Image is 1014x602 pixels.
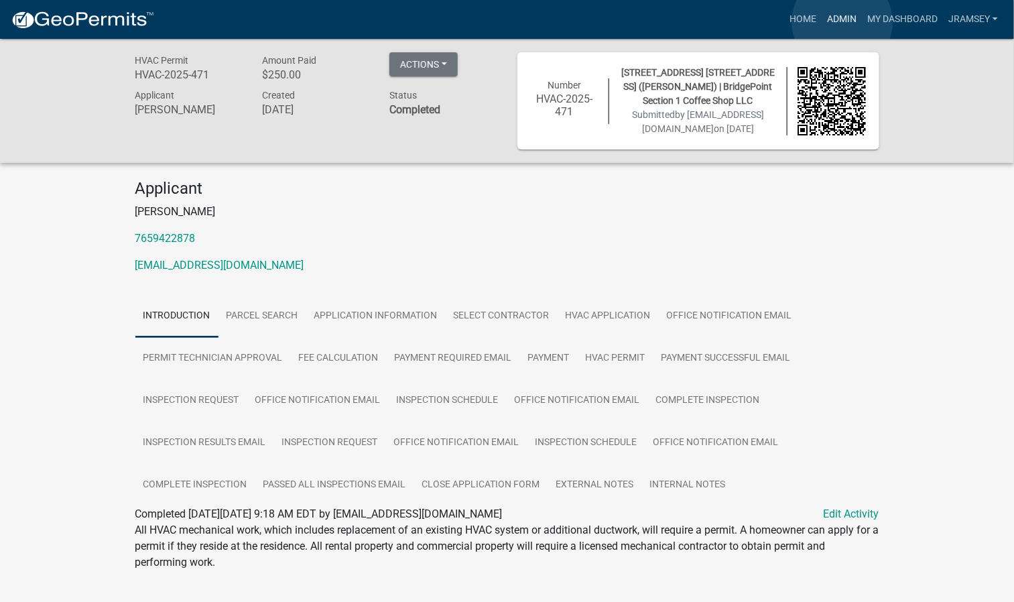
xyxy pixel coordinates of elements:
a: My Dashboard [862,7,943,32]
h4: Applicant [135,179,879,198]
a: Parcel search [218,295,306,338]
a: Payment [520,337,578,380]
a: Admin [822,7,862,32]
span: Applicant [135,90,175,101]
a: HVAC Application [558,295,659,338]
a: Application Information [306,295,446,338]
a: Complete Inspection [135,464,255,507]
span: Amount Paid [262,55,316,66]
a: Inspection Results Email [135,422,274,465]
a: Home [784,7,822,32]
a: Internal Notes [642,464,734,507]
h6: $250.00 [262,68,369,81]
a: Office Notification Email [645,422,787,465]
a: Payment Required Email [387,337,520,380]
button: Actions [389,52,458,76]
a: Introduction [135,295,218,338]
a: HVAC Permit [578,337,653,380]
a: jramsey [943,7,1003,32]
span: [STREET_ADDRESS] [STREET_ADDRESS] ([PERSON_NAME]) | BridgePoint Section 1 Coffee Shop LLC [621,67,775,106]
a: Complete Inspection [648,379,768,422]
h6: HVAC-2025-471 [135,68,243,81]
a: Inspection Request [274,422,386,465]
a: Edit Activity [824,506,879,522]
a: Payment Successful Email [653,337,799,380]
a: Inspection Schedule [389,379,507,422]
span: by [EMAIL_ADDRESS][DOMAIN_NAME] [642,109,764,134]
a: Office Notification Email [507,379,648,422]
p: All HVAC mechanical work, which includes replacement of an existing HVAC system or additional duc... [135,522,879,570]
p: [PERSON_NAME] [135,204,879,220]
span: Completed [DATE][DATE] 9:18 AM EDT by [EMAIL_ADDRESS][DOMAIN_NAME] [135,507,503,520]
span: Created [262,90,295,101]
a: Inspection Request [135,379,247,422]
span: HVAC Permit [135,55,189,66]
span: Status [389,90,417,101]
span: Number [548,80,581,91]
a: [EMAIL_ADDRESS][DOMAIN_NAME] [135,259,304,272]
a: External Notes [548,464,642,507]
a: Inspection Schedule [527,422,645,465]
a: Office Notification Email [247,379,389,422]
h6: HVAC-2025-471 [531,93,599,118]
span: Submitted on [DATE] [632,109,764,134]
a: Passed All Inspections Email [255,464,414,507]
a: Permit Technician Approval [135,337,291,380]
h6: [PERSON_NAME] [135,103,243,116]
a: Close Application Form [414,464,548,507]
a: 7659422878 [135,232,196,245]
a: Select contractor [446,295,558,338]
a: Office Notification Email [659,295,800,338]
strong: Completed [389,103,440,116]
h6: [DATE] [262,103,369,116]
img: QR code [798,67,866,135]
a: Fee Calculation [291,337,387,380]
a: Office Notification Email [386,422,527,465]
